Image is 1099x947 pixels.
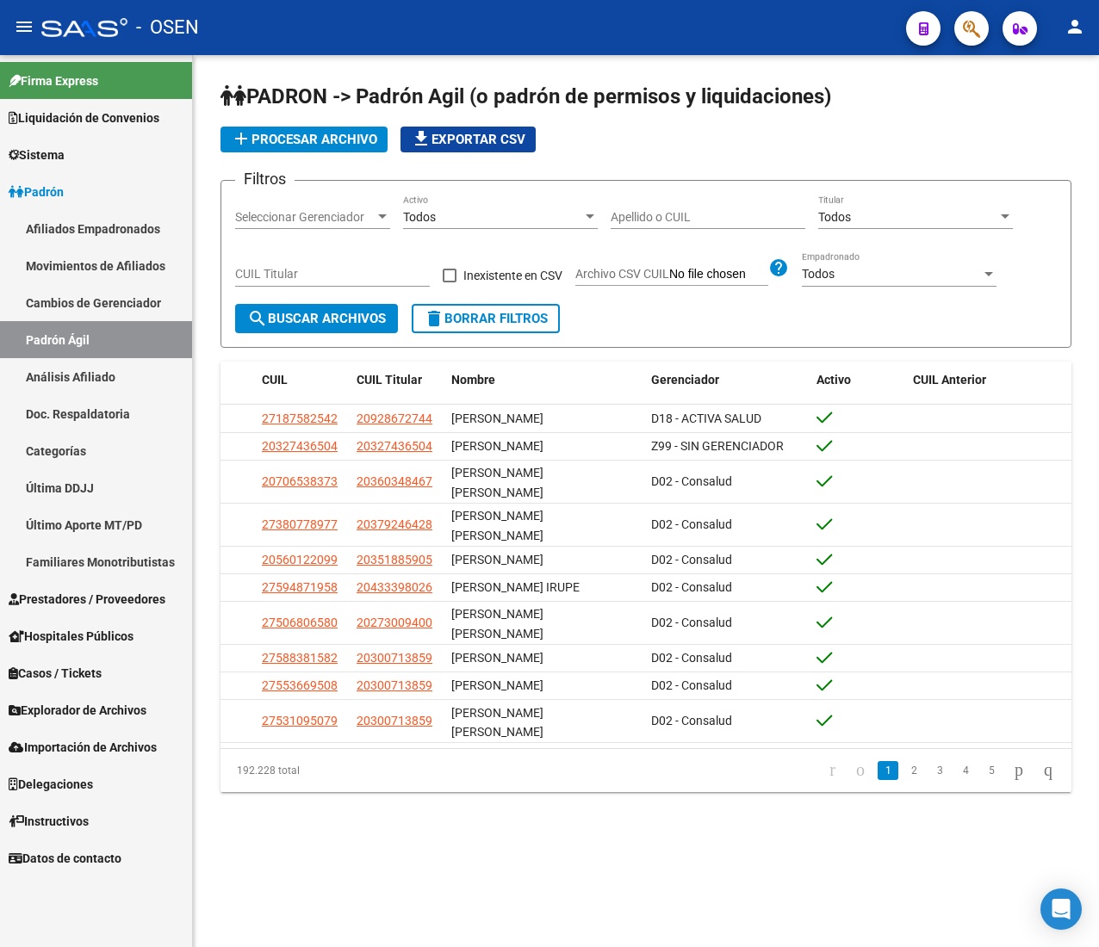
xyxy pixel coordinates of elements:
span: 27187582542 [262,412,338,425]
datatable-header-cell: Gerenciador [644,362,810,399]
span: Padrón [9,183,64,201]
span: 20300713859 [357,714,432,727]
span: 20327436504 [262,439,338,453]
span: [PERSON_NAME] [451,678,543,692]
span: Todos [802,267,835,281]
span: 20560122099 [262,553,338,566]
span: Nombre [451,373,495,387]
span: [PERSON_NAME] [PERSON_NAME] [451,706,543,740]
a: 4 [955,761,976,780]
span: D02 - Consalud [651,474,732,488]
span: [PERSON_NAME] [451,439,543,453]
div: Open Intercom Messenger [1040,888,1082,930]
span: Z99 - SIN GERENCIADOR [651,439,784,453]
span: Todos [818,210,851,224]
span: Hospitales Públicos [9,627,133,646]
mat-icon: person [1065,16,1085,37]
span: Inexistente en CSV [463,265,562,286]
a: 1 [878,761,898,780]
span: Seleccionar Gerenciador [235,210,375,225]
span: 20433398026 [357,580,432,594]
span: D02 - Consalud [651,714,732,727]
span: 27553669508 [262,678,338,692]
span: 20706538373 [262,474,338,488]
li: page 4 [953,756,978,785]
span: Importación de Archivos [9,738,157,757]
li: page 1 [875,756,901,785]
span: 20327436504 [357,439,432,453]
span: D02 - Consalud [651,553,732,566]
mat-icon: search [247,308,268,329]
span: 27588381582 [262,651,338,665]
a: 3 [929,761,950,780]
datatable-header-cell: CUIL [255,362,350,399]
span: Prestadores / Proveedores [9,590,165,609]
span: Sistema [9,145,65,164]
span: [PERSON_NAME] [451,651,543,665]
span: Liquidación de Convenios [9,108,159,127]
span: [PERSON_NAME] [451,553,543,566]
datatable-header-cell: Nombre [444,362,644,399]
span: CUIL Titular [357,373,422,387]
span: [PERSON_NAME] [451,412,543,425]
span: Delegaciones [9,775,93,794]
span: Casos / Tickets [9,664,102,683]
a: 2 [903,761,924,780]
span: Activo [816,373,851,387]
span: Exportar CSV [411,132,525,147]
mat-icon: delete [424,308,444,329]
span: 27506806580 [262,616,338,629]
span: 27531095079 [262,714,338,727]
a: 5 [981,761,1002,780]
input: Archivo CSV CUIL [669,267,768,282]
span: CUIL Anterior [913,373,986,387]
span: 20300713859 [357,651,432,665]
span: Borrar Filtros [424,311,548,326]
li: page 5 [978,756,1004,785]
button: Procesar archivo [220,127,388,152]
span: CUIL [262,373,288,387]
span: Procesar archivo [231,132,377,147]
span: Firma Express [9,71,98,90]
span: D18 - ACTIVA SALUD [651,412,761,425]
datatable-header-cell: CUIL Anterior [906,362,1071,399]
datatable-header-cell: Activo [810,362,906,399]
span: Explorador de Archivos [9,701,146,720]
span: 20379246428 [357,517,432,531]
span: [PERSON_NAME] [PERSON_NAME] [451,607,543,641]
button: Borrar Filtros [412,304,560,333]
mat-icon: file_download [411,128,432,149]
span: [PERSON_NAME] [PERSON_NAME] [451,466,543,499]
a: go to last page [1036,761,1060,780]
mat-icon: menu [14,16,34,37]
li: page 2 [901,756,927,785]
mat-icon: help [768,257,789,278]
span: 20273009400 [357,616,432,629]
button: Exportar CSV [400,127,536,152]
a: go to first page [822,761,843,780]
span: Buscar Archivos [247,311,386,326]
span: 20928672744 [357,412,432,425]
span: PADRON -> Padrón Agil (o padrón de permisos y liquidaciones) [220,84,831,108]
datatable-header-cell: CUIL Titular [350,362,444,399]
a: go to next page [1007,761,1031,780]
button: Buscar Archivos [235,304,398,333]
span: [PERSON_NAME] [PERSON_NAME] [451,509,543,542]
span: D02 - Consalud [651,678,732,692]
div: 192.228 total [220,749,388,792]
span: Gerenciador [651,373,719,387]
span: [PERSON_NAME] IRUPE [451,580,580,594]
span: D02 - Consalud [651,616,732,629]
h3: Filtros [235,167,295,191]
span: 20300713859 [357,678,432,692]
span: Instructivos [9,812,89,831]
span: 27380778977 [262,517,338,531]
span: D02 - Consalud [651,580,732,594]
span: D02 - Consalud [651,517,732,531]
span: - OSEN [136,9,199,46]
span: Archivo CSV CUIL [575,267,669,281]
mat-icon: add [231,128,251,149]
span: 27594871958 [262,580,338,594]
span: D02 - Consalud [651,651,732,665]
span: 20360348467 [357,474,432,488]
